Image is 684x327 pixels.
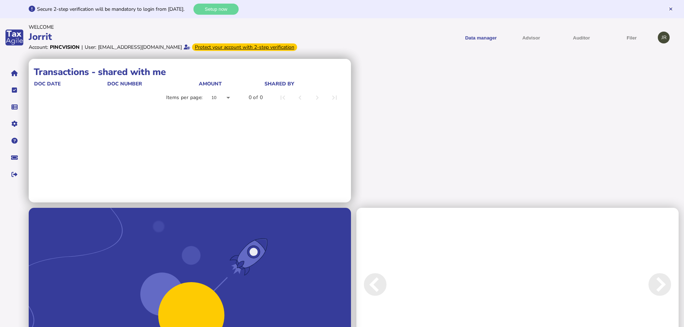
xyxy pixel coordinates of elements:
[7,66,22,81] button: Home
[264,80,344,87] div: shared by
[559,29,604,46] button: Auditor
[166,94,203,101] div: Items per page:
[668,6,673,11] button: Hide message
[249,94,263,101] div: 0 of 0
[7,167,22,182] button: Sign out
[193,4,239,15] button: Setup now
[29,24,340,31] div: Welcome
[264,80,294,87] div: shared by
[50,44,80,51] div: Pincvision
[107,80,198,87] div: doc number
[7,133,22,148] button: Help pages
[609,29,654,46] button: Filer
[7,116,22,131] button: Manage settings
[658,32,670,43] div: Profile settings
[343,29,655,46] menu: navigate products
[34,80,61,87] div: doc date
[98,44,182,51] div: [EMAIL_ADDRESS][DOMAIN_NAME]
[184,45,190,50] i: Email verified
[7,83,22,98] button: Tasks
[199,80,264,87] div: Amount
[34,80,107,87] div: doc date
[37,6,192,13] div: Secure 2-step verification will be mandatory to login from [DATE].
[458,29,503,46] button: Shows a dropdown of Data manager options
[107,80,142,87] div: doc number
[7,99,22,115] button: Data manager
[85,44,96,51] div: User:
[199,80,222,87] div: Amount
[192,43,297,51] div: From Oct 1, 2025, 2-step verification will be required to login. Set it up now...
[81,44,83,51] div: |
[509,29,554,46] button: Shows a dropdown of VAT Advisor options
[29,44,48,51] div: Account:
[7,150,22,165] button: Raise a support ticket
[34,66,346,78] h1: Transactions - shared with me
[29,31,340,43] div: Jorrit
